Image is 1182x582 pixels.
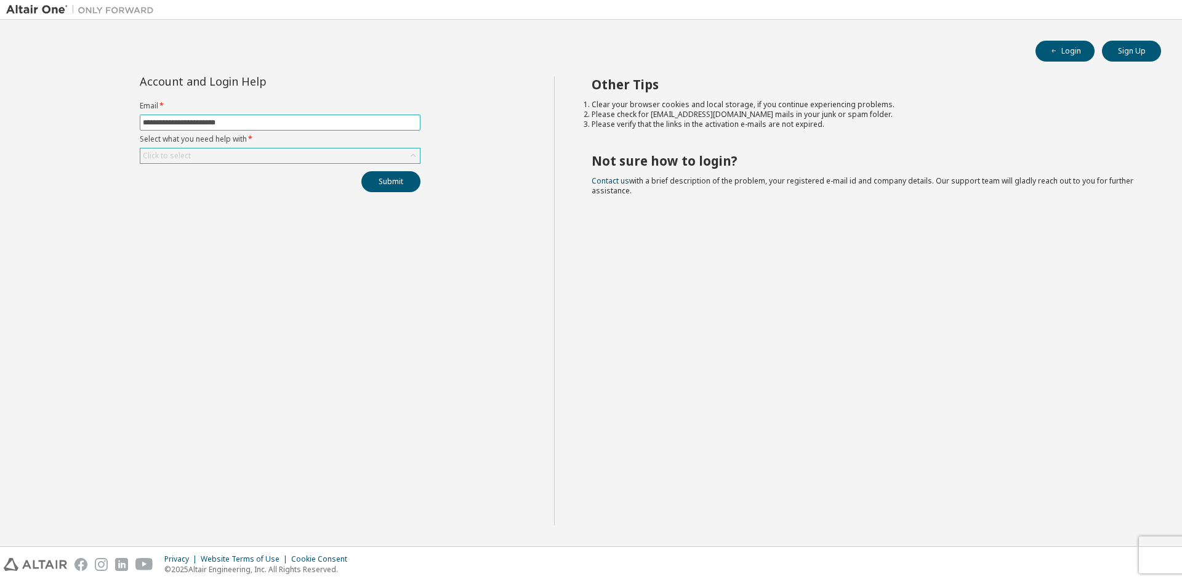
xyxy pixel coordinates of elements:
span: with a brief description of the problem, your registered e-mail id and company details. Our suppo... [592,176,1133,196]
img: facebook.svg [74,558,87,571]
h2: Not sure how to login? [592,153,1140,169]
img: youtube.svg [135,558,153,571]
div: Cookie Consent [291,554,355,564]
img: altair_logo.svg [4,558,67,571]
label: Select what you need help with [140,134,420,144]
img: Altair One [6,4,160,16]
img: instagram.svg [95,558,108,571]
button: Sign Up [1102,41,1161,62]
div: Click to select [143,151,191,161]
button: Login [1035,41,1095,62]
h2: Other Tips [592,76,1140,92]
li: Please check for [EMAIL_ADDRESS][DOMAIN_NAME] mails in your junk or spam folder. [592,110,1140,119]
li: Please verify that the links in the activation e-mails are not expired. [592,119,1140,129]
img: linkedin.svg [115,558,128,571]
button: Submit [361,171,420,192]
li: Clear your browser cookies and local storage, if you continue experiencing problems. [592,100,1140,110]
label: Email [140,101,420,111]
div: Click to select [140,148,420,163]
div: Account and Login Help [140,76,364,86]
div: Privacy [164,554,201,564]
p: © 2025 Altair Engineering, Inc. All Rights Reserved. [164,564,355,575]
a: Contact us [592,176,629,186]
div: Website Terms of Use [201,554,291,564]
